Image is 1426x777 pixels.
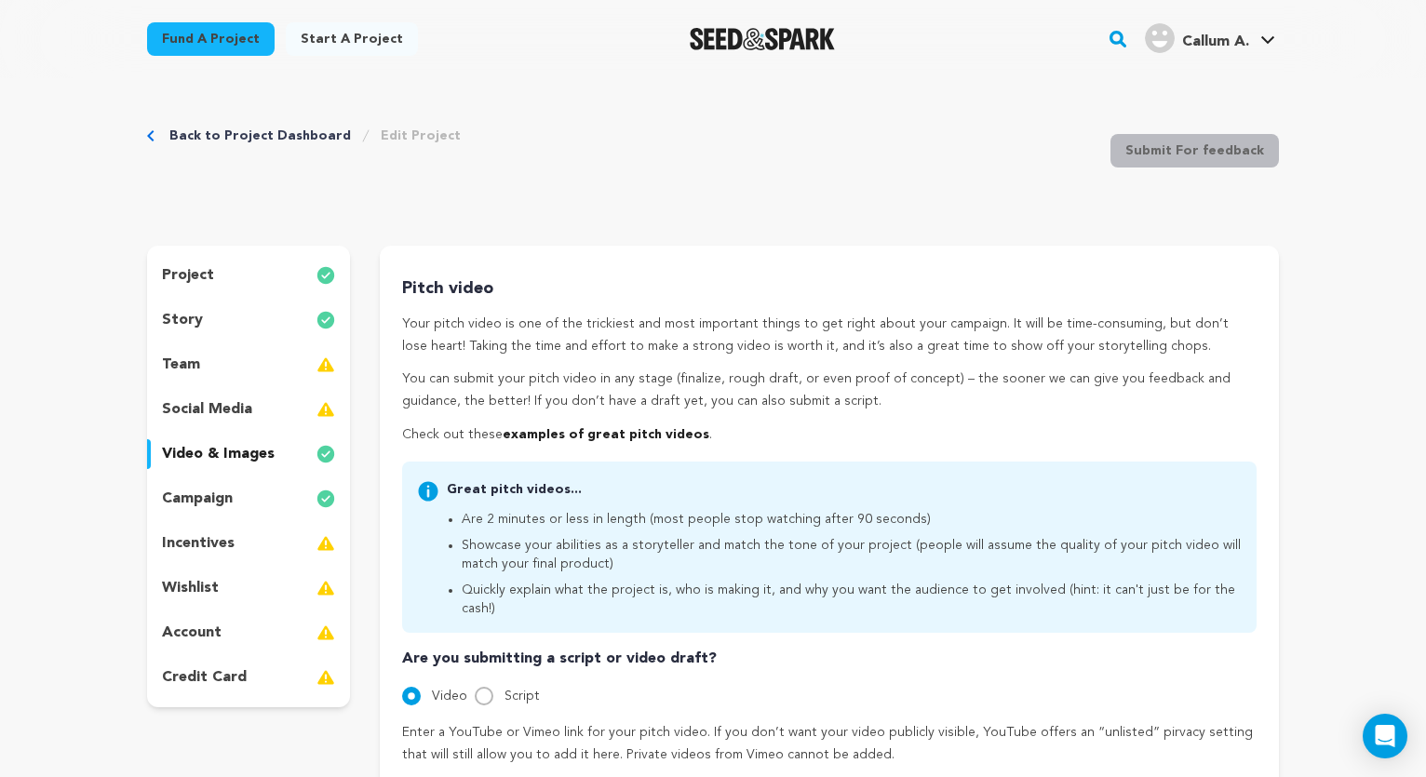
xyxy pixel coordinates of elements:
img: warning-full.svg [316,666,335,689]
button: story [147,305,350,335]
span: Video [432,690,467,703]
button: Submit For feedback [1110,134,1279,167]
a: examples of great pitch videos [503,428,709,441]
li: Are 2 minutes or less in length (most people stop watching after 90 seconds) [462,510,1242,529]
img: warning-full.svg [316,622,335,644]
a: Start a project [286,22,418,56]
p: campaign [162,488,233,510]
button: social media [147,395,350,424]
div: Open Intercom Messenger [1363,714,1407,758]
p: Great pitch videos... [447,480,1242,499]
a: Edit Project [381,127,461,145]
img: check-circle-full.svg [316,309,335,331]
div: Callum A.'s Profile [1145,23,1249,53]
button: project [147,261,350,290]
div: Breadcrumb [147,127,461,145]
p: project [162,264,214,287]
button: account [147,618,350,648]
p: You can submit your pitch video in any stage (finalize, rough draft, or even proof of concept) – ... [402,368,1257,413]
p: video & images [162,443,275,465]
p: wishlist [162,577,219,599]
img: warning-full.svg [316,577,335,599]
p: team [162,354,200,376]
li: Quickly explain what the project is, who is making it, and why you want the audience to get invol... [462,581,1242,618]
p: Are you submitting a script or video draft? [402,648,1257,670]
p: story [162,309,203,331]
li: Showcase your abilities as a storyteller and match the tone of your project (people will assume t... [462,536,1242,573]
span: Script [504,690,540,703]
button: campaign [147,484,350,514]
p: incentives [162,532,235,555]
p: account [162,622,222,644]
p: Pitch video [402,275,1257,302]
p: Check out these . [402,424,1257,447]
button: wishlist [147,573,350,603]
img: check-circle-full.svg [316,443,335,465]
p: credit card [162,666,247,689]
a: Back to Project Dashboard [169,127,351,145]
img: warning-full.svg [316,532,335,555]
a: Seed&Spark Homepage [690,28,836,50]
button: video & images [147,439,350,469]
img: user.png [1145,23,1175,53]
img: Seed&Spark Logo Dark Mode [690,28,836,50]
span: Callum A. [1182,34,1249,49]
img: check-circle-full.svg [316,264,335,287]
img: check-circle-full.svg [316,488,335,510]
button: incentives [147,529,350,558]
button: team [147,350,350,380]
img: warning-full.svg [316,354,335,376]
button: credit card [147,663,350,692]
a: Callum A.'s Profile [1141,20,1279,53]
span: Callum A.'s Profile [1141,20,1279,59]
p: social media [162,398,252,421]
img: warning-full.svg [316,398,335,421]
p: Enter a YouTube or Vimeo link for your pitch video. If you don’t want your video publicly visible... [402,722,1257,767]
p: Your pitch video is one of the trickiest and most important things to get right about your campai... [402,314,1257,358]
a: Fund a project [147,22,275,56]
